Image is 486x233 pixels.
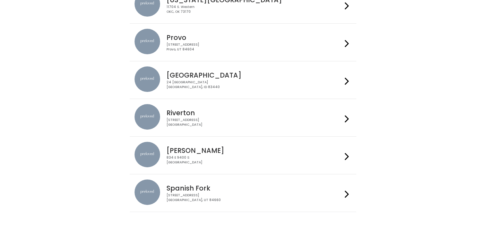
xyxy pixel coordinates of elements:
h4: [PERSON_NAME] [166,147,342,154]
img: preloved location [135,66,160,92]
h4: Provo [166,34,342,41]
div: 11704 S. Western OKC, OK 73170 [166,5,342,14]
h4: Riverton [166,109,342,117]
h4: [GEOGRAPHIC_DATA] [166,71,342,79]
img: preloved location [135,104,160,130]
a: preloved location [GEOGRAPHIC_DATA] 24 [GEOGRAPHIC_DATA][GEOGRAPHIC_DATA], ID 83440 [135,66,351,94]
img: preloved location [135,142,160,167]
a: preloved location Provo [STREET_ADDRESS]Provo, UT 84604 [135,29,351,56]
div: 834 E 9400 S [GEOGRAPHIC_DATA] [166,155,342,165]
a: preloved location [PERSON_NAME] 834 E 9400 S[GEOGRAPHIC_DATA] [135,142,351,169]
div: [STREET_ADDRESS] [GEOGRAPHIC_DATA], UT 84660 [166,193,342,202]
img: preloved location [135,179,160,205]
div: [STREET_ADDRESS] [GEOGRAPHIC_DATA] [166,118,342,127]
h4: Spanish Fork [166,184,342,192]
div: [STREET_ADDRESS] Provo, UT 84604 [166,42,342,52]
a: preloved location Spanish Fork [STREET_ADDRESS][GEOGRAPHIC_DATA], UT 84660 [135,179,351,207]
a: preloved location Riverton [STREET_ADDRESS][GEOGRAPHIC_DATA] [135,104,351,131]
div: 24 [GEOGRAPHIC_DATA] [GEOGRAPHIC_DATA], ID 83440 [166,80,342,89]
img: preloved location [135,29,160,54]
